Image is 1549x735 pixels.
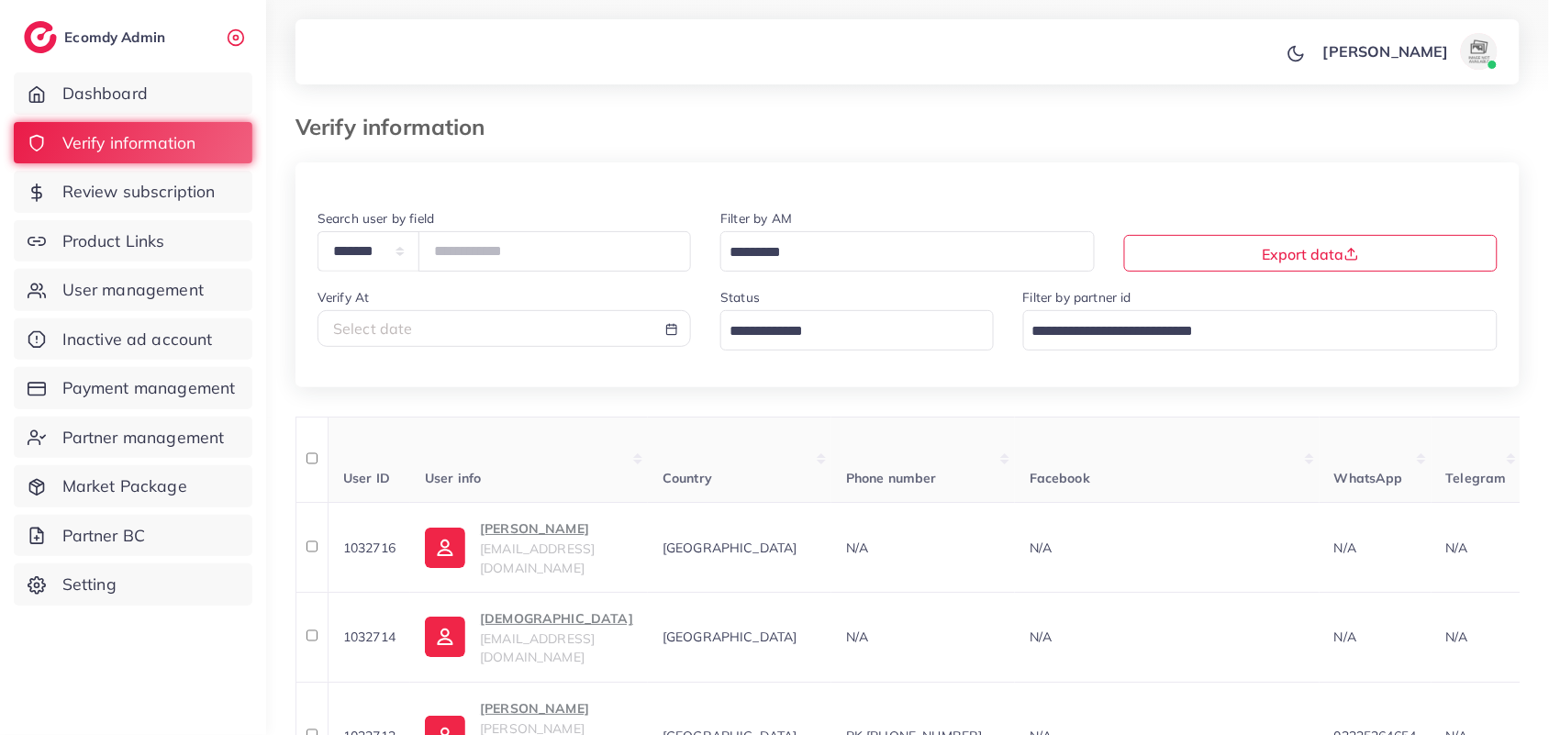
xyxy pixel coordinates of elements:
[62,376,236,400] span: Payment management
[1461,33,1498,70] img: avatar
[480,630,595,665] span: [EMAIL_ADDRESS][DOMAIN_NAME]
[425,607,633,667] a: [DEMOGRAPHIC_DATA][EMAIL_ADDRESS][DOMAIN_NAME]
[62,573,117,596] span: Setting
[62,229,165,253] span: Product Links
[1446,540,1468,556] span: N/A
[14,171,252,213] a: Review subscription
[1023,288,1131,306] label: Filter by partner id
[14,269,252,311] a: User management
[1334,629,1356,645] span: N/A
[1446,470,1507,486] span: Telegram
[723,317,970,346] input: Search for option
[333,319,413,338] span: Select date
[343,629,396,645] span: 1032714
[14,515,252,557] a: Partner BC
[14,417,252,459] a: Partner management
[720,209,792,228] label: Filter by AM
[720,310,994,350] div: Search for option
[1026,317,1474,346] input: Search for option
[1030,540,1052,556] span: N/A
[1023,310,1498,350] div: Search for option
[846,629,868,645] span: N/A
[663,629,797,645] span: [GEOGRAPHIC_DATA]
[846,470,937,486] span: Phone number
[318,209,434,228] label: Search user by field
[663,540,797,556] span: [GEOGRAPHIC_DATA]
[62,82,148,106] span: Dashboard
[62,524,146,548] span: Partner BC
[14,220,252,262] a: Product Links
[480,518,633,540] p: [PERSON_NAME]
[62,474,187,498] span: Market Package
[295,114,500,140] h3: Verify information
[720,231,1094,271] div: Search for option
[480,540,595,575] span: [EMAIL_ADDRESS][DOMAIN_NAME]
[1323,40,1449,62] p: [PERSON_NAME]
[1030,470,1090,486] span: Facebook
[1030,629,1052,645] span: N/A
[425,528,465,568] img: ic-user-info.36bf1079.svg
[1446,629,1468,645] span: N/A
[1334,470,1403,486] span: WhatsApp
[14,122,252,164] a: Verify information
[62,426,225,450] span: Partner management
[62,328,213,351] span: Inactive ad account
[343,470,390,486] span: User ID
[62,131,196,155] span: Verify information
[14,465,252,507] a: Market Package
[425,617,465,657] img: ic-user-info.36bf1079.svg
[720,288,760,306] label: Status
[24,21,170,53] a: logoEcomdy Admin
[343,540,396,556] span: 1032716
[723,239,1070,267] input: Search for option
[14,318,252,361] a: Inactive ad account
[318,288,369,306] label: Verify At
[62,278,204,302] span: User management
[480,607,633,629] p: [DEMOGRAPHIC_DATA]
[1334,540,1356,556] span: N/A
[480,697,633,719] p: [PERSON_NAME]
[24,21,57,53] img: logo
[663,470,712,486] span: Country
[425,518,633,577] a: [PERSON_NAME][EMAIL_ADDRESS][DOMAIN_NAME]
[62,180,216,204] span: Review subscription
[1313,33,1505,70] a: [PERSON_NAME]avatar
[425,470,481,486] span: User info
[64,28,170,46] h2: Ecomdy Admin
[14,72,252,115] a: Dashboard
[1124,235,1498,272] button: Export data
[1263,245,1359,263] span: Export data
[14,367,252,409] a: Payment management
[846,540,868,556] span: N/A
[14,563,252,606] a: Setting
